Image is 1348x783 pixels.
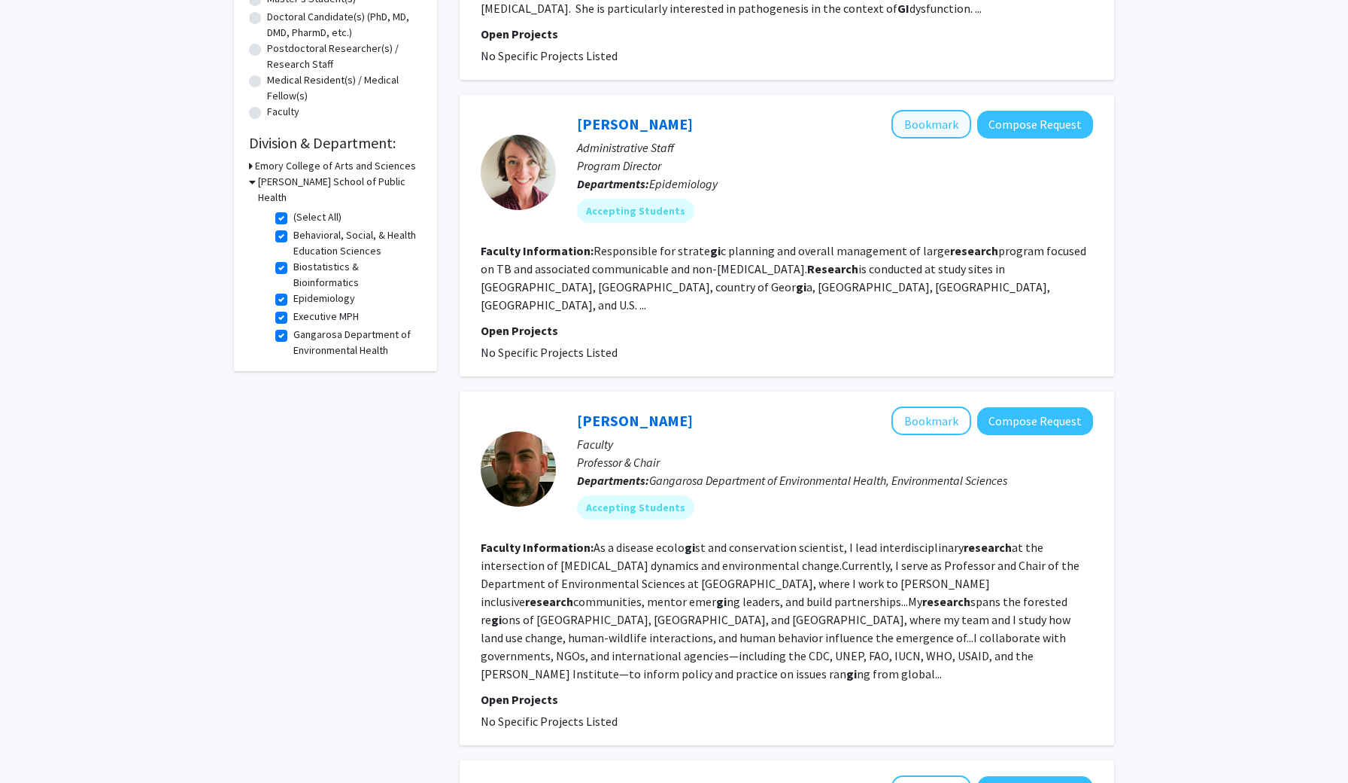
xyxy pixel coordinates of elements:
[481,714,618,729] span: No Specific Projects Listed
[481,48,618,63] span: No Specific Projects Listed
[481,321,1093,340] p: Open Projects
[891,407,971,435] button: Add Thomas Gillespie to Bookmarks
[481,345,618,360] span: No Specific Projects Listed
[293,209,342,225] label: (Select All)
[491,612,502,627] b: gi
[255,158,416,174] h3: Emory College of Arts and Sciences
[577,411,693,430] a: [PERSON_NAME]
[577,114,693,133] a: [PERSON_NAME]
[649,176,718,191] span: Epidemiology
[249,134,422,152] h2: Division & Department:
[796,279,806,294] b: gi
[267,9,422,41] label: Doctoral Candidate(s) (PhD, MD, DMD, PharmD, etc.)
[293,259,418,291] label: Biostatistics & Bioinformatics
[293,327,418,358] label: Gangarosa Department of Environmental Health
[577,139,1093,157] p: Administrative Staff
[577,435,1093,453] p: Faculty
[891,110,971,139] button: Add Angie Campbell to Bookmarks
[577,453,1093,471] p: Professor & Chair
[964,540,1012,555] b: research
[481,540,1079,681] fg-read-more: As a disease ecolo st and conservation scientist, I lead interdisciplinary at the intersection of...
[525,594,573,609] b: research
[846,666,857,681] b: gi
[577,176,649,191] b: Departments:
[293,291,355,306] label: Epidemiology
[716,594,727,609] b: gi
[481,243,1086,312] fg-read-more: Responsible for strate c planning and overall management of large program focused on TB and assoc...
[577,473,649,488] b: Departments:
[977,407,1093,435] button: Compose Request to Thomas Gillespie
[481,243,594,258] b: Faculty Information:
[481,25,1093,43] p: Open Projects
[710,243,721,258] b: gi
[258,174,422,206] h3: [PERSON_NAME] School of Public Health
[11,715,64,772] iframe: Chat
[922,594,970,609] b: research
[267,72,422,104] label: Medical Resident(s) / Medical Fellow(s)
[577,495,694,519] mat-chip: Accepting Students
[649,473,1007,488] span: Gangarosa Department of Environmental Health, Environmental Sciences
[577,199,694,223] mat-chip: Accepting Students
[897,1,909,16] b: GI
[977,111,1093,139] button: Compose Request to Angie Campbell
[950,243,998,258] b: research
[293,227,418,259] label: Behavioral, Social, & Health Education Sciences
[293,309,359,324] label: Executive MPH
[577,157,1093,175] p: Program Director
[807,261,858,276] b: Research
[267,41,422,72] label: Postdoctoral Researcher(s) / Research Staff
[481,540,594,555] b: Faculty Information:
[481,690,1093,708] p: Open Projects
[685,540,695,555] b: gi
[267,104,299,120] label: Faculty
